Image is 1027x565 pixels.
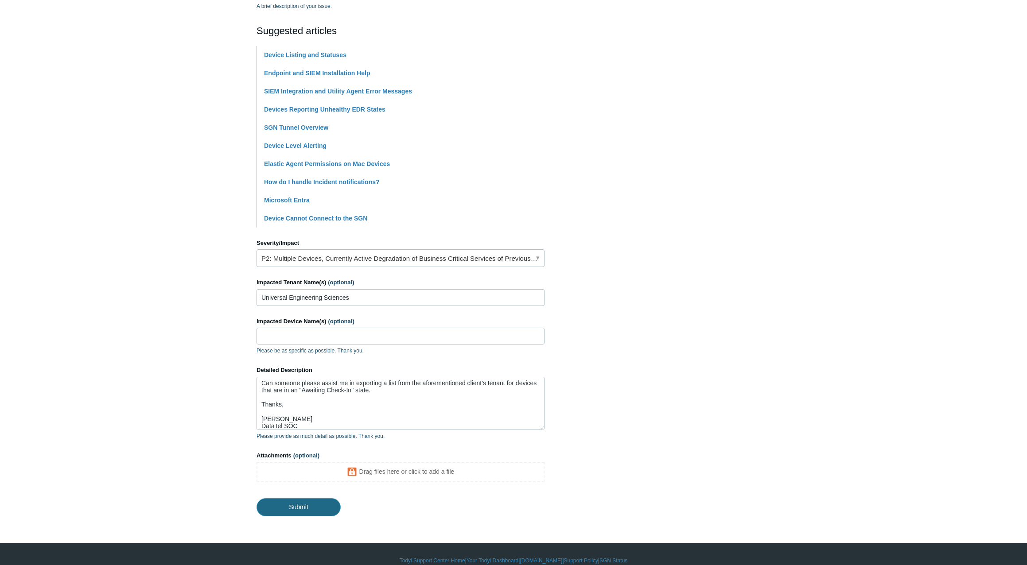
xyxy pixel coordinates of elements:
[257,317,545,326] label: Impacted Device Name(s)
[257,366,545,375] label: Detailed Description
[257,23,545,38] h2: Suggested articles
[264,178,380,186] a: How do I handle Incident notifications?
[264,160,390,167] a: Elastic Agent Permissions on Mac Devices
[264,197,310,204] a: Microsoft Entra
[257,557,770,565] div: | | | |
[467,557,518,565] a: Your Todyl Dashboard
[264,124,328,131] a: SGN Tunnel Overview
[264,106,385,113] a: Devices Reporting Unhealthy EDR States
[264,215,367,222] a: Device Cannot Connect to the SGN
[264,88,412,95] a: SIEM Integration and Utility Agent Error Messages
[257,278,545,287] label: Impacted Tenant Name(s)
[257,2,545,10] p: A brief description of your issue.
[400,557,465,565] a: Todyl Support Center Home
[257,498,341,516] input: Submit
[257,347,545,355] p: Please be as specific as possible. Thank you.
[264,51,346,58] a: Device Listing and Statuses
[520,557,562,565] a: [DOMAIN_NAME]
[328,318,354,325] span: (optional)
[257,249,545,267] a: P2: Multiple Devices, Currently Active Degradation of Business Critical Services of Previously Wo...
[564,557,598,565] a: Support Policy
[257,451,545,460] label: Attachments
[328,279,354,286] span: (optional)
[264,142,327,149] a: Device Level Alerting
[293,452,319,459] span: (optional)
[257,239,545,248] label: Severity/Impact
[257,432,545,440] p: Please provide as much detail as possible. Thank you.
[599,557,627,565] a: SGN Status
[264,70,370,77] a: Endpoint and SIEM Installation Help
